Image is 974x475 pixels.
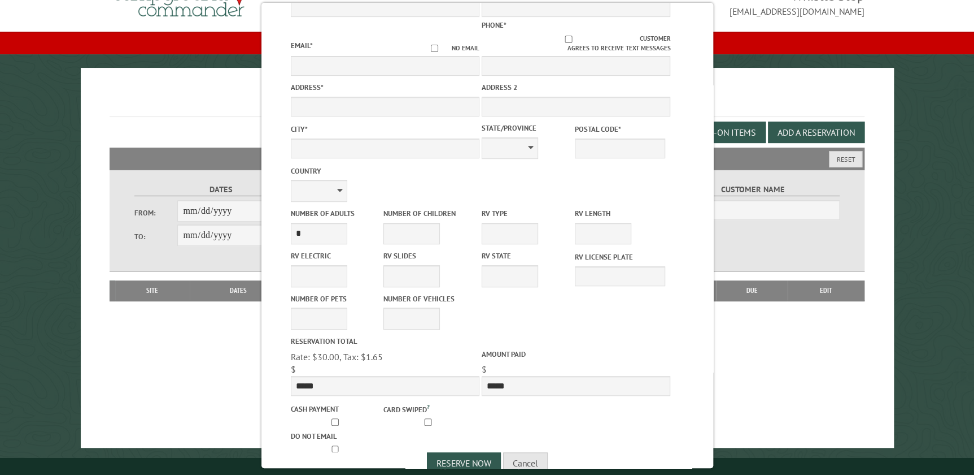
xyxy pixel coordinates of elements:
label: RV Electric [290,251,381,261]
button: Edit Add-on Items [669,122,766,143]
a: ? [427,403,430,411]
label: Amount paid [482,349,670,360]
label: Number of Children [383,208,474,219]
button: Add a Reservation [768,122,864,143]
label: Customer agrees to receive text messages [482,34,670,53]
button: Reserve Now [427,452,501,474]
label: Email [290,41,312,50]
label: RV License Plate [574,252,665,262]
button: Cancel [503,452,548,474]
label: Number of Adults [290,208,381,219]
label: RV Type [482,208,572,219]
small: © Campground Commander LLC. All rights reserved. [423,463,551,470]
th: Site [115,280,189,301]
th: Edit [788,280,864,301]
label: To: [134,231,178,242]
label: Postal Code [574,124,665,135]
label: RV State [482,251,572,261]
label: RV Length [574,208,665,219]
label: No email [417,44,479,53]
label: Dates [134,183,308,196]
th: Due [716,280,788,301]
input: Customer agrees to receive text messages [497,36,639,43]
input: No email [417,45,452,52]
span: $ [290,364,295,375]
span: Rate: $30.00, Tax: $1.65 [290,351,382,362]
span: $ [482,364,487,375]
th: Dates [190,280,287,301]
label: From: [134,208,178,218]
label: Cash payment [290,404,381,414]
button: Reset [829,151,862,167]
label: Reservation Total [290,336,479,347]
label: State/Province [482,123,572,133]
h2: Filters [110,148,864,169]
h1: Reservations [110,86,864,117]
label: Customer Name [666,183,840,196]
label: Country [290,166,479,176]
label: Phone [482,20,506,30]
label: Number of Pets [290,293,381,304]
label: Card swiped [383,402,474,414]
label: Address 2 [482,82,670,93]
label: RV Slides [383,251,474,261]
label: Number of Vehicles [383,293,474,304]
label: City [290,124,479,135]
label: Do not email [290,431,381,442]
label: Address [290,82,479,93]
